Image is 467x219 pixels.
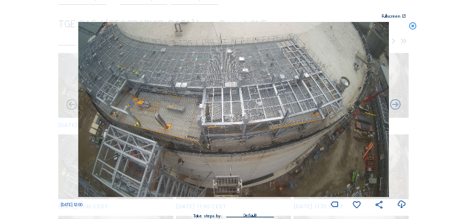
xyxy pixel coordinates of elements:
[193,214,222,218] div: Take steps by:
[78,22,389,197] img: Image
[65,99,78,112] i: Forward
[382,14,400,19] div: Fullscreen
[389,99,402,112] i: Back
[61,202,82,207] span: [DATE] 12:00
[226,210,274,217] div: Default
